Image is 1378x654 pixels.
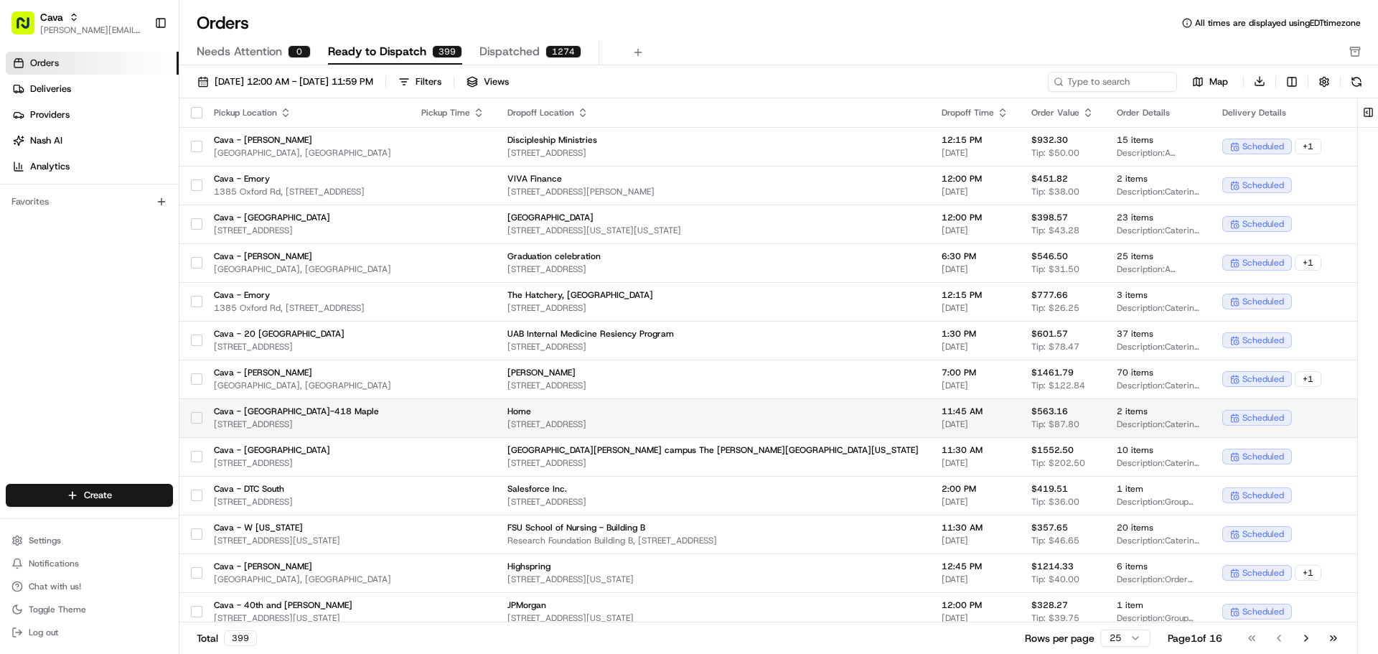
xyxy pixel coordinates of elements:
span: [STREET_ADDRESS][US_STATE] [214,535,398,546]
span: [DATE] [942,612,1008,624]
div: Filters [416,75,441,88]
span: Cava - DTC South [214,483,398,495]
span: [STREET_ADDRESS][US_STATE] [507,574,919,585]
span: 15 items [1117,134,1199,146]
button: Start new chat [244,141,261,159]
span: $1214.33 [1031,561,1074,572]
div: Order Details [1117,107,1199,118]
span: [DATE] [942,574,1008,585]
span: Home [507,406,919,417]
span: 2 items [1117,406,1199,417]
span: [STREET_ADDRESS][US_STATE][US_STATE] [507,225,919,236]
span: $932.30 [1031,134,1068,146]
span: scheduled [1242,335,1284,346]
span: [DATE] [942,457,1008,469]
span: [STREET_ADDRESS] [507,419,919,430]
span: 1 item [1117,483,1199,495]
span: 23 items [1117,212,1199,223]
span: Cava - [GEOGRAPHIC_DATA] [214,444,398,456]
span: Tip: $36.00 [1031,496,1079,508]
span: 6 items [1117,561,1199,572]
span: Map [1209,75,1228,88]
span: [STREET_ADDRESS] [214,225,398,236]
span: Tip: $50.00 [1031,147,1079,159]
div: + 1 [1295,371,1321,387]
span: Knowledge Base [29,208,110,223]
span: $546.50 [1031,251,1068,262]
span: [STREET_ADDRESS] [507,380,919,391]
span: 11:45 AM [942,406,1008,417]
span: Description: Group Bowl Bar with Grilled Chicken for 10 people, includes Brown Rice, Arugula, var... [1117,612,1199,624]
span: Cava - Emory [214,173,398,184]
span: [STREET_ADDRESS] [507,147,919,159]
div: Total [197,630,257,646]
span: [STREET_ADDRESS] [507,263,919,275]
span: Description: Catering order with pita packs, bowls, and salads for 20 people including garlic chi... [1117,535,1199,546]
a: 💻API Documentation [116,202,236,228]
span: Cava - 20 [GEOGRAPHIC_DATA] [214,328,398,340]
span: Highspring [507,561,919,572]
span: Tip: $43.28 [1031,225,1079,236]
span: [STREET_ADDRESS] [214,341,398,352]
h1: Orders [197,11,249,34]
span: Research Foundation Building B, [STREET_ADDRESS] [507,535,919,546]
a: Powered byPylon [101,243,174,254]
span: Description: Catering order with chicken and rice, grilled chicken with vegetables, Greek salad, ... [1117,225,1199,236]
span: Description: A catering order for 25 people, featuring a Group Bowl Bar with Harissa Honey Chicke... [1117,263,1199,275]
button: Map [1183,73,1237,90]
span: [PERSON_NAME] [507,367,919,378]
span: scheduled [1242,490,1284,501]
span: Description: Group Bowl Bar with Grilled Chicken, various toppings, and premium add-ons for 30 pe... [1117,496,1199,508]
button: Log out [6,622,173,643]
span: 3 items [1117,289,1199,301]
span: [STREET_ADDRESS] [214,419,398,430]
img: Nash [14,14,43,43]
span: Notifications [29,558,79,569]
span: [DATE] [942,263,1008,275]
span: 12:00 PM [942,599,1008,611]
button: Toggle Theme [6,599,173,620]
span: [DATE] [942,341,1008,352]
span: [STREET_ADDRESS] [507,457,919,469]
span: Log out [29,627,58,638]
span: Orders [30,57,59,70]
div: 399 [432,45,462,58]
button: Cava [40,10,63,24]
img: 1736555255976-a54dd68f-1ca7-489b-9aae-adbdc363a1c4 [14,137,40,163]
input: Type to search [1048,72,1177,92]
span: UAB Internal Medicine Resiency Program [507,328,919,340]
span: Tip: $122.84 [1031,380,1085,391]
div: Favorites [6,190,173,213]
span: $1461.79 [1031,367,1074,378]
span: 12:00 PM [942,173,1008,184]
span: [DATE] 12:00 AM - [DATE] 11:59 PM [215,75,373,88]
span: $328.27 [1031,599,1068,611]
a: Deliveries [6,78,179,101]
span: 11:30 AM [942,444,1008,456]
span: Tip: $40.00 [1031,574,1079,585]
span: [DATE] [942,496,1008,508]
span: 12:15 PM [942,134,1008,146]
span: 7:00 PM [942,367,1008,378]
span: Tip: $46.65 [1031,535,1079,546]
span: Needs Attention [197,43,282,60]
span: [DATE] [942,186,1008,197]
span: scheduled [1242,451,1284,462]
p: Rows per page [1025,631,1095,645]
span: scheduled [1242,179,1284,191]
span: $1552.50 [1031,444,1074,456]
span: Deliveries [30,83,71,95]
span: [STREET_ADDRESS] [214,457,398,469]
span: Salesforce Inc. [507,483,919,495]
div: 0 [288,45,311,58]
a: Providers [6,103,179,126]
span: Description: Catering order with Group Bowl Bars featuring Grilled Chicken and Grilled Steak with... [1117,186,1199,197]
span: VIVA Finance [507,173,919,184]
span: $563.16 [1031,406,1068,417]
span: 12:45 PM [942,561,1008,572]
button: Settings [6,531,173,551]
span: Tip: $38.00 [1031,186,1079,197]
a: Analytics [6,155,179,178]
button: [DATE] 12:00 AM - [DATE] 11:59 PM [191,72,380,92]
span: 70 items [1117,367,1199,378]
